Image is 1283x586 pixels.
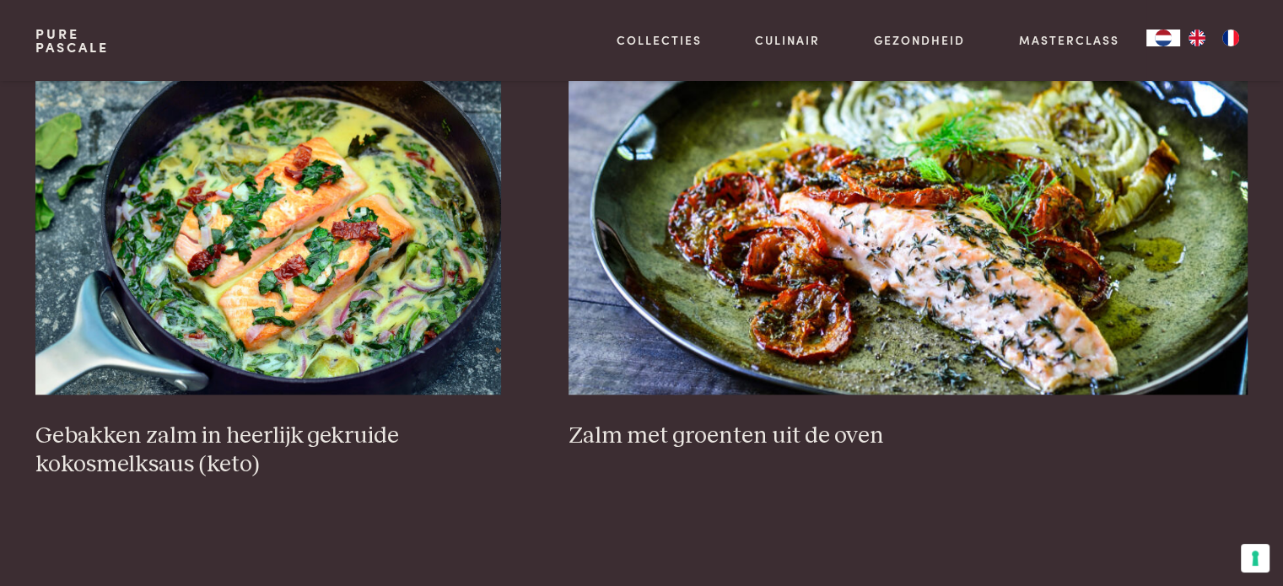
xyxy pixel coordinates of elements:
[617,31,702,49] a: Collecties
[35,27,109,54] a: PurePascale
[755,31,820,49] a: Culinair
[569,57,1248,450] a: Zalm met groenten uit de oven Zalm met groenten uit de oven
[1214,30,1248,46] a: FR
[35,57,501,395] img: Gebakken zalm in heerlijk gekruide kokosmelksaus (keto)
[874,31,965,49] a: Gezondheid
[35,57,501,480] a: Gebakken zalm in heerlijk gekruide kokosmelksaus (keto) Gebakken zalm in heerlijk gekruide kokosm...
[1146,30,1248,46] aside: Language selected: Nederlands
[35,422,501,480] h3: Gebakken zalm in heerlijk gekruide kokosmelksaus (keto)
[1180,30,1214,46] a: EN
[1180,30,1248,46] ul: Language list
[569,422,1248,451] h3: Zalm met groenten uit de oven
[1019,31,1119,49] a: Masterclass
[569,57,1248,395] img: Zalm met groenten uit de oven
[1146,30,1180,46] a: NL
[1241,544,1270,573] button: Uw voorkeuren voor toestemming voor trackingtechnologieën
[1146,30,1180,46] div: Language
